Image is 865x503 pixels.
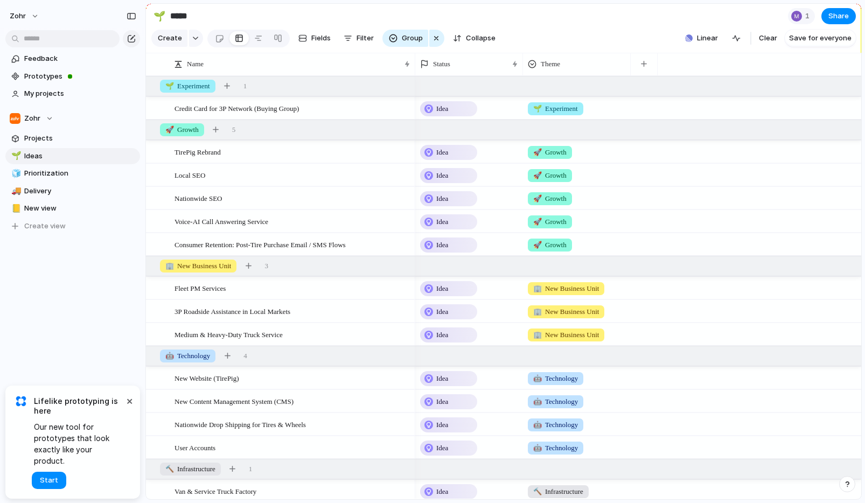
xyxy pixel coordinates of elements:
div: 🧊 [11,167,19,180]
span: 🚀 [533,218,542,226]
span: Nationwide Drop Shipping for Tires & Wheels [175,418,306,430]
button: 🧊 [10,168,20,179]
button: Group [382,30,428,47]
span: 🌱 [533,104,542,113]
button: 🌱 [10,151,20,162]
span: 🔨 [533,487,542,495]
span: Voice-AI Call Answering Service [175,215,268,227]
span: Idea [436,147,448,158]
span: Idea [436,373,448,384]
span: My projects [24,88,136,99]
span: Credit Card for 3P Network (Buying Group) [175,102,299,114]
span: Van & Service Truck Factory [175,485,256,497]
span: Idea [436,216,448,227]
span: Fleet PM Services [175,282,226,294]
div: 🚚 [11,185,19,197]
span: Prioritization [24,168,136,179]
span: Infrastructure [533,486,583,497]
span: 3 [264,261,268,271]
span: Filter [357,33,374,44]
span: Idea [436,306,448,317]
span: Technology [533,396,578,407]
span: New view [24,203,136,214]
div: 🌱 [11,150,19,162]
span: TirePig Rebrand [175,145,221,158]
div: 🌱 [154,9,165,23]
button: Save for everyone [785,30,856,47]
span: 4 [243,351,247,361]
button: Clear [755,30,782,47]
span: Zohr [24,113,40,124]
span: Growth [533,216,567,227]
span: Growth [165,124,199,135]
span: Nationwide SEO [175,192,222,204]
span: Growth [533,147,567,158]
span: Feedback [24,53,136,64]
span: Local SEO [175,169,205,181]
span: Theme [541,59,560,69]
a: Prototypes [5,68,140,85]
button: Start [32,472,66,489]
span: Projects [24,133,136,144]
span: 🏢 [165,262,174,270]
span: Idea [436,486,448,497]
button: Share [821,8,856,24]
span: Start [40,475,58,486]
div: 🚚Delivery [5,183,140,199]
span: 🤖 [533,397,542,406]
span: Idea [436,420,448,430]
span: 🏢 [533,284,542,292]
span: 🚀 [533,148,542,156]
span: Group [402,33,423,44]
button: Create [151,30,187,47]
span: Idea [436,396,448,407]
span: Clear [759,33,777,44]
span: 🤖 [533,421,542,429]
a: Projects [5,130,140,146]
button: zohr [5,8,45,25]
button: Create view [5,218,140,234]
span: Experiment [533,103,578,114]
span: Delivery [24,186,136,197]
span: 🏢 [533,308,542,316]
button: Filter [339,30,378,47]
div: 📒 [11,202,19,215]
button: Dismiss [123,394,136,407]
span: Idea [436,443,448,453]
span: 🤖 [165,352,174,360]
span: 🚀 [533,241,542,249]
span: Ideas [24,151,136,162]
span: 🚀 [533,171,542,179]
span: New Content Management System (CMS) [175,395,294,407]
span: Lifelike prototyping is here [34,396,124,416]
span: Growth [533,240,567,250]
span: 🤖 [533,374,542,382]
span: User Accounts [175,441,215,453]
span: 🔨 [165,465,174,473]
span: Growth [533,193,567,204]
span: New Business Unit [533,306,599,317]
span: Fields [311,33,331,44]
span: New Business Unit [533,283,599,294]
span: Linear [697,33,718,44]
button: 📒 [10,203,20,214]
button: Fields [294,30,335,47]
span: 3P Roadside Assistance in Local Markets [175,305,290,317]
span: Idea [436,283,448,294]
span: Technology [533,420,578,430]
a: My projects [5,86,140,102]
span: New Website (TirePig) [175,372,239,384]
span: New Business Unit [165,261,231,271]
span: 🚀 [533,194,542,202]
div: 🧊Prioritization [5,165,140,181]
span: Growth [533,170,567,181]
a: 🌱Ideas [5,148,140,164]
span: Consumer Retention: Post-Tire Purchase Email / SMS Flows [175,238,346,250]
span: Idea [436,330,448,340]
span: Medium & Heavy-Duty Truck Service [175,328,283,340]
span: 1 [805,11,813,22]
span: zohr [10,11,26,22]
span: Idea [436,170,448,181]
span: Our new tool for prototypes that look exactly like your product. [34,421,124,466]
